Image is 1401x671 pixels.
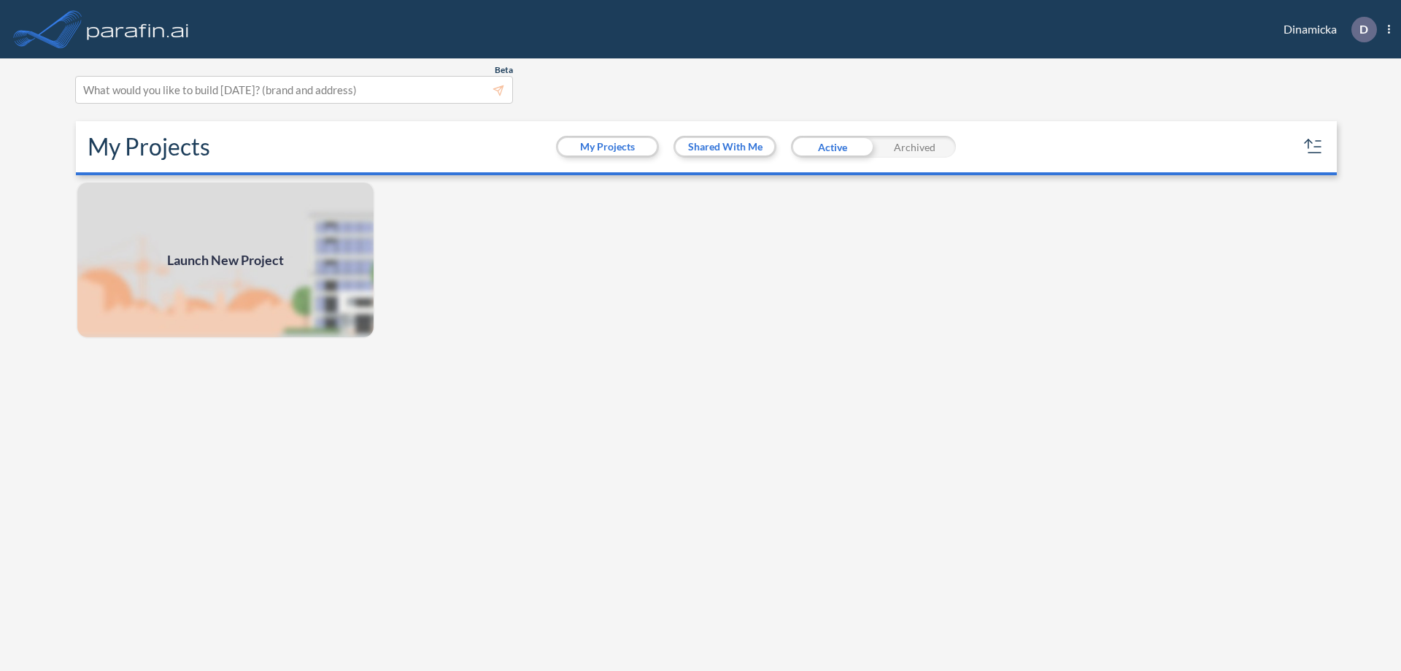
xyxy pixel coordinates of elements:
[1302,135,1325,158] button: sort
[1262,17,1390,42] div: Dinamicka
[873,136,956,158] div: Archived
[791,136,873,158] div: Active
[76,181,375,339] a: Launch New Project
[676,138,774,156] button: Shared With Me
[167,250,284,270] span: Launch New Project
[1359,23,1368,36] p: D
[84,15,192,44] img: logo
[558,138,657,156] button: My Projects
[88,133,210,161] h2: My Projects
[76,181,375,339] img: add
[495,64,513,76] span: Beta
